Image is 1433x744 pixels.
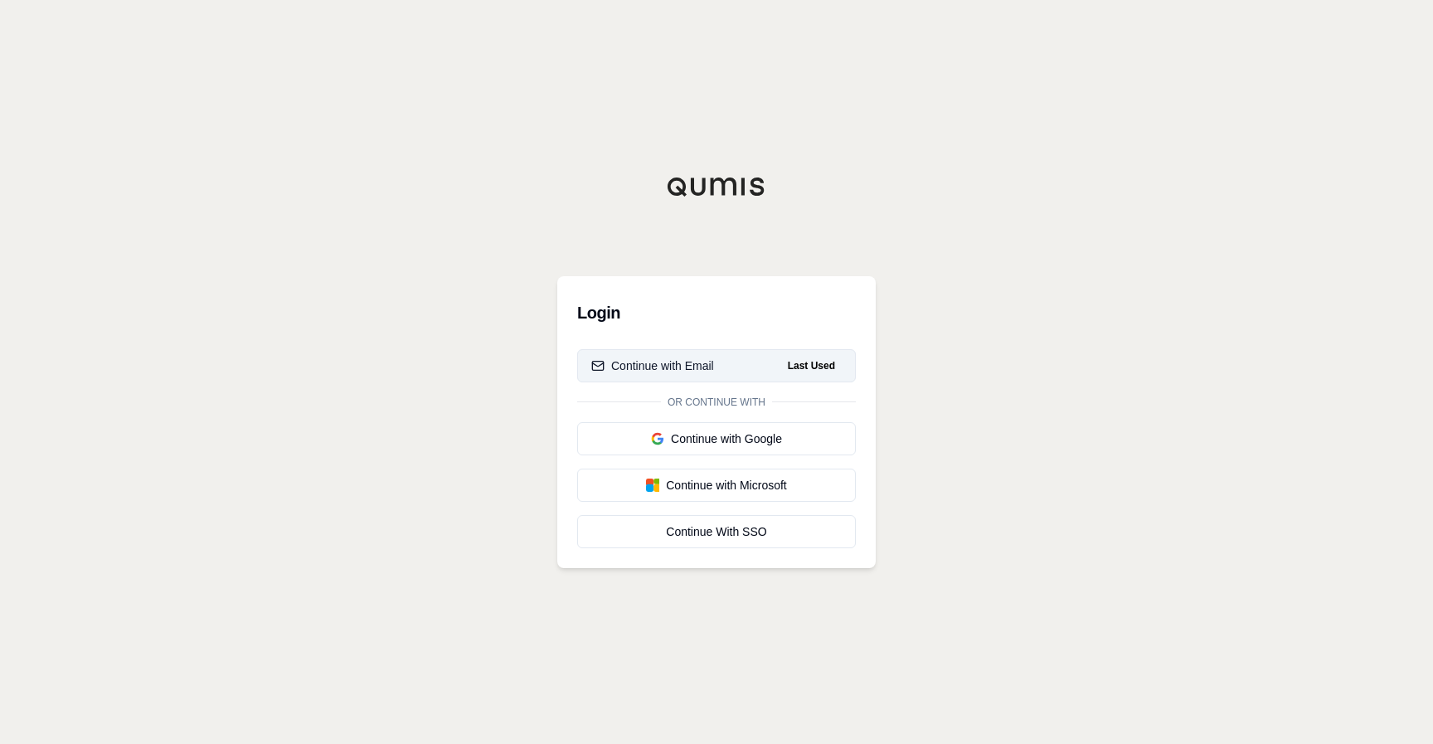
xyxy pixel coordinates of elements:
div: Continue With SSO [591,523,842,540]
div: Continue with Google [591,430,842,447]
span: Or continue with [661,396,772,409]
div: Continue with Microsoft [591,477,842,494]
button: Continue with EmailLast Used [577,349,856,382]
a: Continue With SSO [577,515,856,548]
span: Last Used [781,356,842,376]
h3: Login [577,296,856,329]
div: Continue with Email [591,357,714,374]
img: Qumis [667,177,766,197]
button: Continue with Microsoft [577,469,856,502]
button: Continue with Google [577,422,856,455]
